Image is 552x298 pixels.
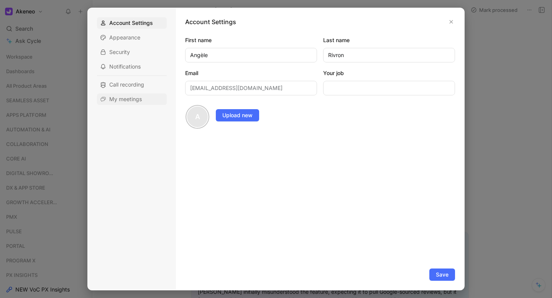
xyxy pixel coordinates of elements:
[323,69,455,78] label: Your job
[97,32,167,43] div: Appearance
[97,93,167,105] div: My meetings
[109,48,130,56] span: Security
[97,46,167,58] div: Security
[97,17,167,29] div: Account Settings
[109,19,153,27] span: Account Settings
[185,69,317,78] label: Email
[185,36,317,45] label: First name
[97,61,167,72] div: Notifications
[429,269,455,281] button: Save
[109,81,144,88] span: Call recording
[97,79,167,90] div: Call recording
[323,36,455,45] label: Last name
[109,63,141,70] span: Notifications
[109,95,142,103] span: My meetings
[185,17,236,26] h1: Account Settings
[216,109,259,121] button: Upload new
[109,34,140,41] span: Appearance
[222,111,253,120] span: Upload new
[436,270,449,279] span: Save
[186,106,209,128] div: A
